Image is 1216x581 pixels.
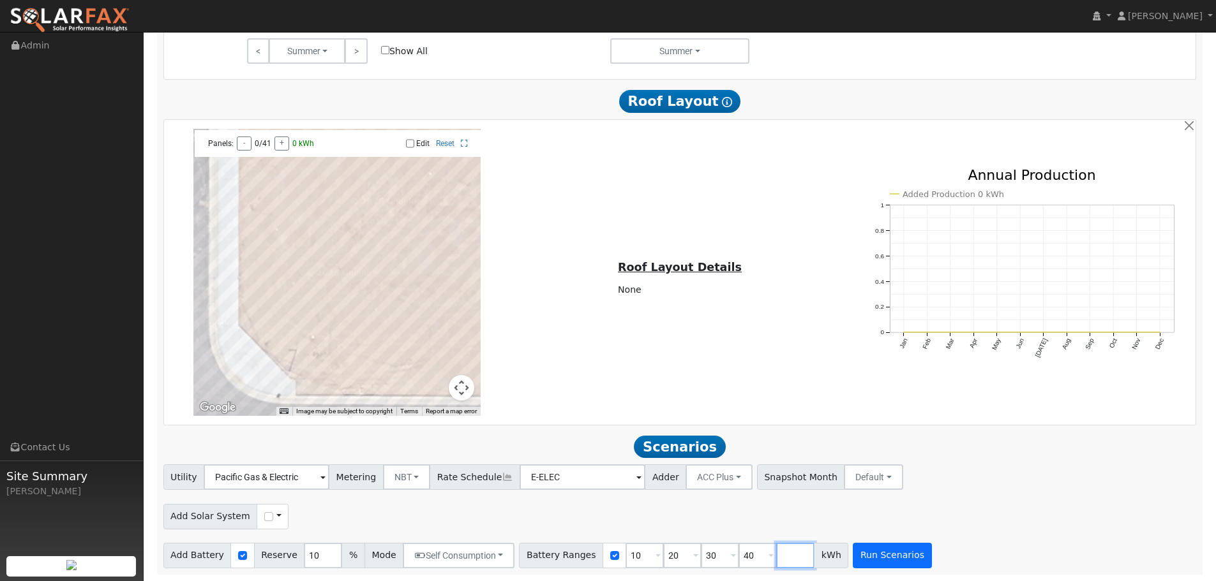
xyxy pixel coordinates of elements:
button: Self Consumption [403,543,514,568]
span: Battery Ranges [519,543,603,568]
img: Google [197,399,239,416]
span: Roof Layout [619,90,741,113]
text: Jun [1015,337,1026,349]
span: Add Solar System [163,504,258,529]
a: Open this area in Google Maps (opens a new window) [197,399,239,416]
text: May [991,337,1002,351]
circle: onclick="" [1134,330,1139,335]
span: 0/41 [255,139,271,148]
a: Report a map error [426,408,477,415]
input: Select a Rate Schedule [520,464,645,490]
span: 0 kWh [292,139,314,148]
a: > [345,38,367,64]
u: Roof Layout Details [618,261,742,274]
button: Keyboard shortcuts [280,407,289,416]
span: Reserve [254,543,305,568]
button: Map camera controls [449,375,474,401]
a: Full Screen [461,139,468,148]
span: Snapshot Month [757,464,845,490]
text: Added Production 0 kWh [903,189,1004,199]
span: Utility [163,464,205,490]
span: Rate Schedule [430,464,520,490]
text: Mar [944,337,956,350]
button: Summer [610,38,750,64]
label: Edit [416,139,430,148]
button: Default [844,464,903,490]
text: Apr [968,337,979,349]
span: Image may be subject to copyright [296,408,393,415]
div: [PERSON_NAME] [6,485,137,498]
button: Run Scenarios [853,543,931,568]
text: Jan [898,337,909,349]
circle: onclick="" [971,330,976,335]
circle: onclick="" [948,330,953,335]
text: 1 [880,202,884,209]
text: 0.8 [875,227,884,234]
span: [PERSON_NAME] [1128,11,1203,21]
label: Show All [381,45,428,58]
span: Site Summary [6,467,137,485]
text: Annual Production [968,167,1095,183]
i: Show Help [722,97,732,107]
button: - [237,136,251,151]
span: Panels: [208,139,234,148]
span: Metering [329,464,384,490]
text: 0 [880,329,884,336]
circle: onclick="" [1088,330,1093,335]
circle: onclick="" [924,330,929,335]
text: Aug [1061,337,1072,351]
button: ACC Plus [686,464,753,490]
circle: onclick="" [1064,330,1069,335]
a: Reset [436,139,454,148]
text: Dec [1154,337,1165,351]
text: Sep [1084,337,1095,350]
td: None [615,281,744,298]
text: Feb [921,337,932,351]
img: SolarFax [10,7,130,34]
input: Show All [381,46,389,54]
input: Select a Utility [204,464,329,490]
span: Add Battery [163,543,232,568]
text: Oct [1108,337,1119,349]
span: Mode [364,543,403,568]
text: 0.4 [875,278,884,285]
button: Summer [269,38,345,64]
text: 0.6 [875,253,884,260]
text: Nov [1130,337,1141,351]
text: 0.2 [875,304,884,311]
circle: onclick="" [1017,330,1023,335]
span: Scenarios [634,436,725,459]
button: NBT [383,464,431,490]
circle: onclick="" [901,330,906,335]
span: kWh [814,543,848,568]
circle: onclick="" [1157,330,1162,335]
span: Adder [645,464,686,490]
span: % [342,543,364,568]
circle: onclick="" [995,330,1000,335]
a: < [247,38,269,64]
a: Terms [400,408,418,415]
button: + [274,136,289,151]
circle: onclick="" [1041,330,1046,335]
circle: onclick="" [1111,330,1116,335]
img: retrieve [66,560,77,570]
text: [DATE] [1034,337,1049,358]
